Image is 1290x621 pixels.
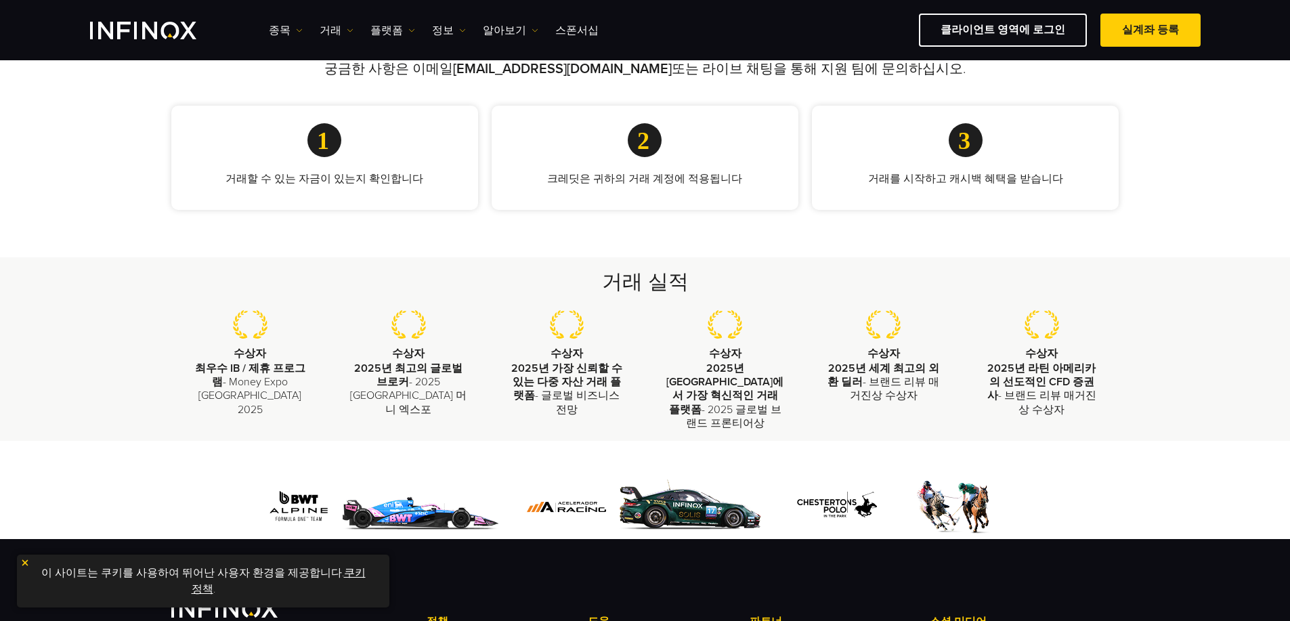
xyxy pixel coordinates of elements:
[1025,347,1058,360] strong: 수상자
[666,362,783,416] strong: 2025년 [GEOGRAPHIC_DATA]에서 가장 혁신적인 거래 플랫폼
[919,14,1087,47] a: 클라이언트 영역에 로그인
[709,347,741,360] strong: 수상자
[193,171,456,187] p: 거래할 수 있는 자금이 있는지 확인합니다
[370,22,415,39] a: 플랫폼
[987,362,1096,403] strong: 2025년 라틴 아메리카의 선도적인 CFD 증권사
[453,61,672,77] a: [EMAIL_ADDRESS][DOMAIN_NAME]
[222,268,1069,297] h2: 거래 실적
[222,60,1069,79] p: 궁금한 사항은 이메일 또는 라이브 채팅을 통해 지원 팀에 문의하십시오.
[483,22,538,39] a: 알아보기
[354,362,463,389] strong: 2025년 최고의 글로벌 브로커
[867,347,900,360] strong: 수상자
[511,362,622,403] strong: 2025년 가장 신뢰할 수 있는 다중 자산 거래 플랫폼
[1100,14,1201,47] a: 실계좌 등록
[320,22,353,39] a: 거래
[20,558,30,568] img: yellow close icon
[666,362,784,431] p: - 2025 글로벌 브랜드 프론티어상
[392,347,425,360] strong: 수상자
[192,362,309,416] p: - Money Expo [GEOGRAPHIC_DATA] 2025
[827,362,939,389] strong: 2025년 세계 최고의 외환 딜러
[555,22,599,39] a: 스폰서십
[234,347,266,360] strong: 수상자
[551,347,583,360] strong: 수상자
[825,362,943,403] p: - 브랜드 리뷰 매거진상 수상자
[349,362,467,416] p: - 2025 [GEOGRAPHIC_DATA] 머니 엑스포
[834,171,1097,187] p: 거래를 시작하고 캐시백 혜택을 받습니다
[90,22,228,39] a: INFINOX Logo
[432,22,466,39] a: 정보
[513,171,777,187] p: 크레딧은 귀하의 거래 계정에 적용됩니다
[195,362,305,389] strong: 최우수 IB / 제휴 프로그램
[269,22,303,39] a: 종목
[508,362,626,416] p: - 글로벌 비즈니스 전망
[24,561,383,601] p: 이 사이트는 쿠키를 사용하여 뛰어난 사용자 환경을 제공합니다. .
[983,362,1100,416] p: - 브랜드 리뷰 매거진상 수상자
